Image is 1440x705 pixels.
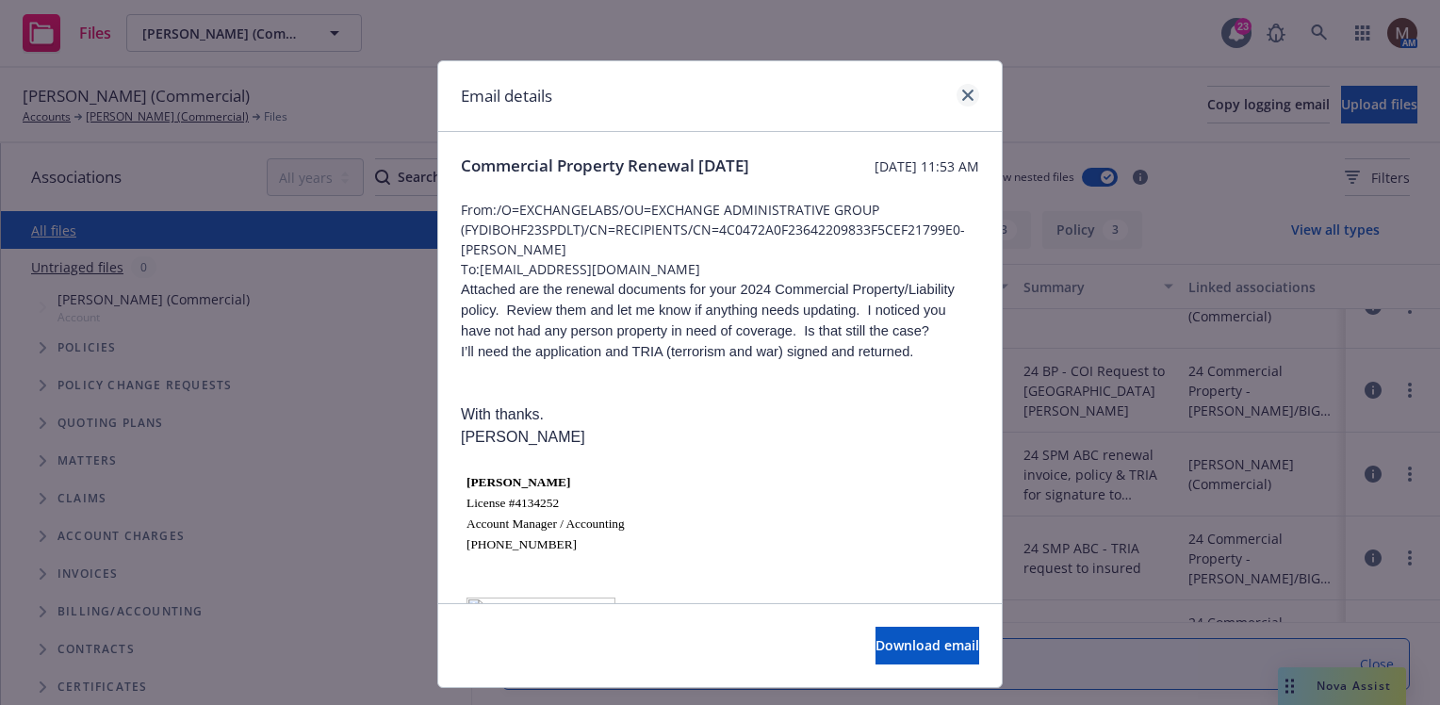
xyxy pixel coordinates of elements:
[461,341,979,362] p: I’ll need the application and TRIA (terrorism and war) signed and returned.
[466,516,625,531] span: Account Manager / Accounting
[875,636,979,654] span: Download email
[461,259,979,279] span: To: [EMAIL_ADDRESS][DOMAIN_NAME]
[461,406,544,422] span: With thanks.
[875,156,979,176] span: [DATE] 11:53 AM
[466,537,577,551] span: [PHONE_NUMBER]
[466,475,570,489] span: [PERSON_NAME]
[957,84,979,107] a: close
[875,627,979,664] button: Download email
[461,279,979,341] p: Attached are the renewal documents for your 2024 Commercial Property/Liability policy. Review the...
[461,429,585,445] span: [PERSON_NAME]
[461,200,979,259] span: From: /O=EXCHANGELABS/OU=EXCHANGE ADMINISTRATIVE GROUP (FYDIBOHF23SPDLT)/CN=RECIPIENTS/CN=4C0472A...
[461,155,749,177] span: Commercial Property Renewal [DATE]
[461,84,552,108] h1: Email details
[466,496,559,510] span: License #4134252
